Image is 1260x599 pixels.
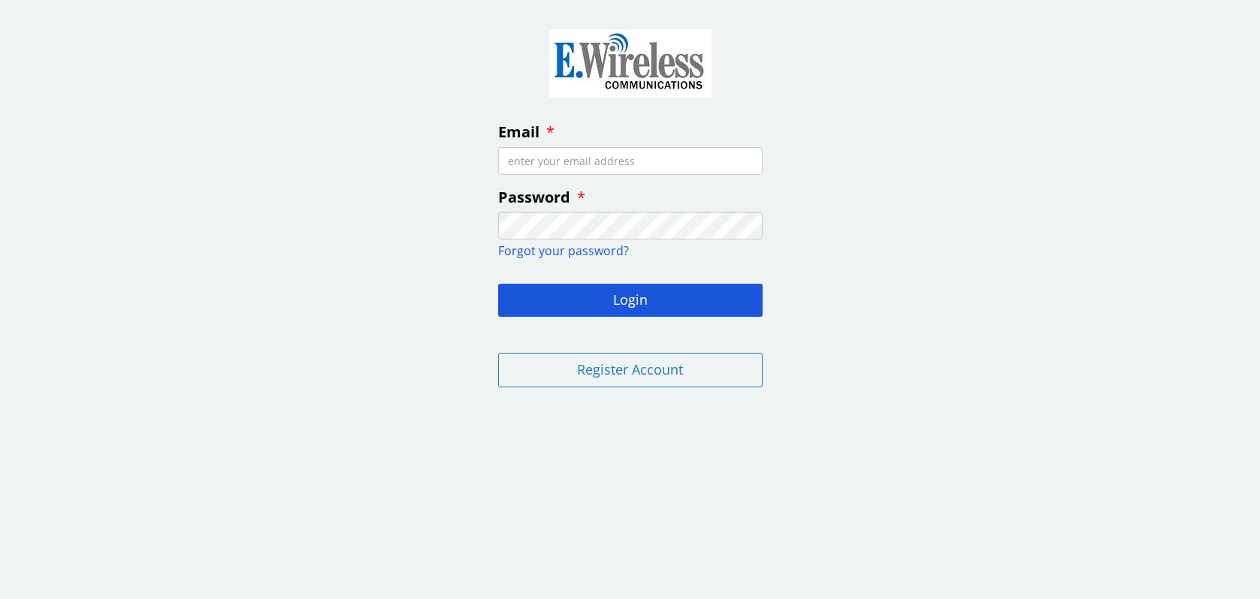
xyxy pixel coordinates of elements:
input: enter your email address [498,147,763,175]
span: Password [498,187,570,207]
a: Forgot your password? [498,242,629,259]
span: Email [498,122,539,142]
button: Register Account [498,353,763,387]
button: Login [498,284,763,317]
